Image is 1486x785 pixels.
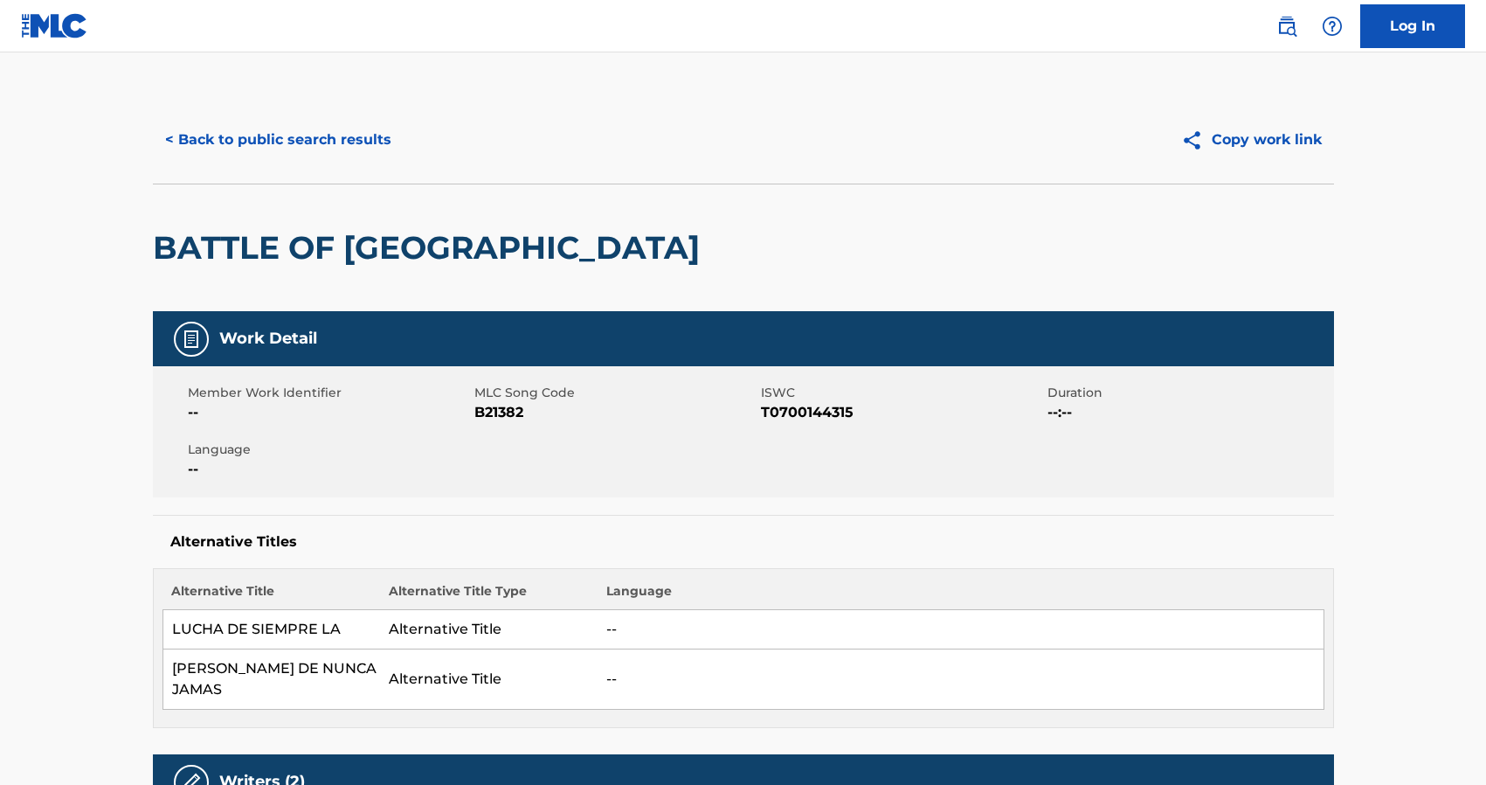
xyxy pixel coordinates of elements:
[181,329,202,350] img: Work Detail
[188,384,470,402] span: Member Work Identifier
[153,228,708,267] h2: BATTLE OF [GEOGRAPHIC_DATA]
[598,650,1324,710] td: --
[162,610,380,650] td: LUCHA DE SIEMPRE LA
[474,384,757,402] span: MLC Song Code
[188,441,470,459] span: Language
[1047,384,1330,402] span: Duration
[188,402,470,423] span: --
[188,459,470,480] span: --
[1047,402,1330,423] span: --:--
[219,329,317,349] h5: Work Detail
[380,582,598,610] th: Alternative Title Type
[153,118,404,162] button: < Back to public search results
[380,610,598,650] td: Alternative Title
[1269,9,1304,44] a: Public Search
[1169,118,1334,162] button: Copy work link
[1181,129,1212,151] img: Copy work link
[761,384,1043,402] span: ISWC
[380,650,598,710] td: Alternative Title
[1322,16,1343,37] img: help
[170,533,1317,551] h5: Alternative Titles
[162,582,380,610] th: Alternative Title
[1276,16,1297,37] img: search
[598,610,1324,650] td: --
[1360,4,1465,48] a: Log In
[1399,701,1486,785] iframe: Chat Widget
[21,13,88,38] img: MLC Logo
[761,402,1043,423] span: T0700144315
[474,402,757,423] span: B21382
[598,582,1324,610] th: Language
[1315,9,1350,44] div: Help
[162,650,380,710] td: [PERSON_NAME] DE NUNCA JAMAS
